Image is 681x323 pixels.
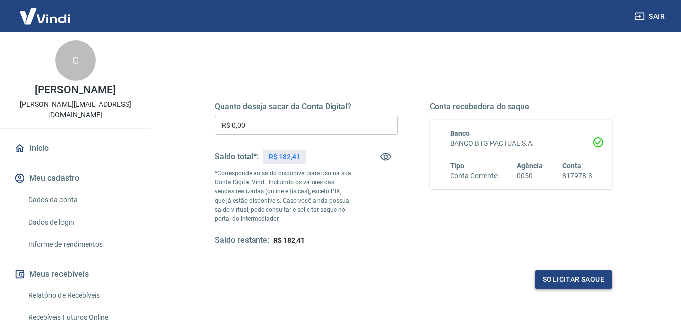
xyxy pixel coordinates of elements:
[269,152,300,162] p: R$ 182,41
[12,1,78,31] img: Vindi
[24,212,139,233] a: Dados de login
[450,138,593,149] h6: BANCO BTG PACTUAL S.A.
[215,235,269,246] h5: Saldo restante:
[24,189,139,210] a: Dados da conta
[633,7,669,26] button: Sair
[24,285,139,306] a: Relatório de Recebíveis
[273,236,305,244] span: R$ 182,41
[12,167,139,189] button: Meu cadastro
[24,234,139,255] a: Informe de rendimentos
[450,129,470,137] span: Banco
[12,137,139,159] a: Início
[562,171,592,181] h6: 817978-3
[450,162,465,170] span: Tipo
[535,270,612,289] button: Solicitar saque
[215,102,398,112] h5: Quanto deseja sacar da Conta Digital?
[430,102,613,112] h5: Conta recebedora do saque
[215,152,259,162] h5: Saldo total*:
[517,171,543,181] h6: 0050
[35,85,115,95] p: [PERSON_NAME]
[12,263,139,285] button: Meus recebíveis
[517,162,543,170] span: Agência
[450,171,498,181] h6: Conta Corrente
[215,169,352,223] p: *Corresponde ao saldo disponível para uso na sua Conta Digital Vindi. Incluindo os valores das ve...
[55,40,96,81] div: C
[8,99,143,120] p: [PERSON_NAME][EMAIL_ADDRESS][DOMAIN_NAME]
[562,162,581,170] span: Conta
